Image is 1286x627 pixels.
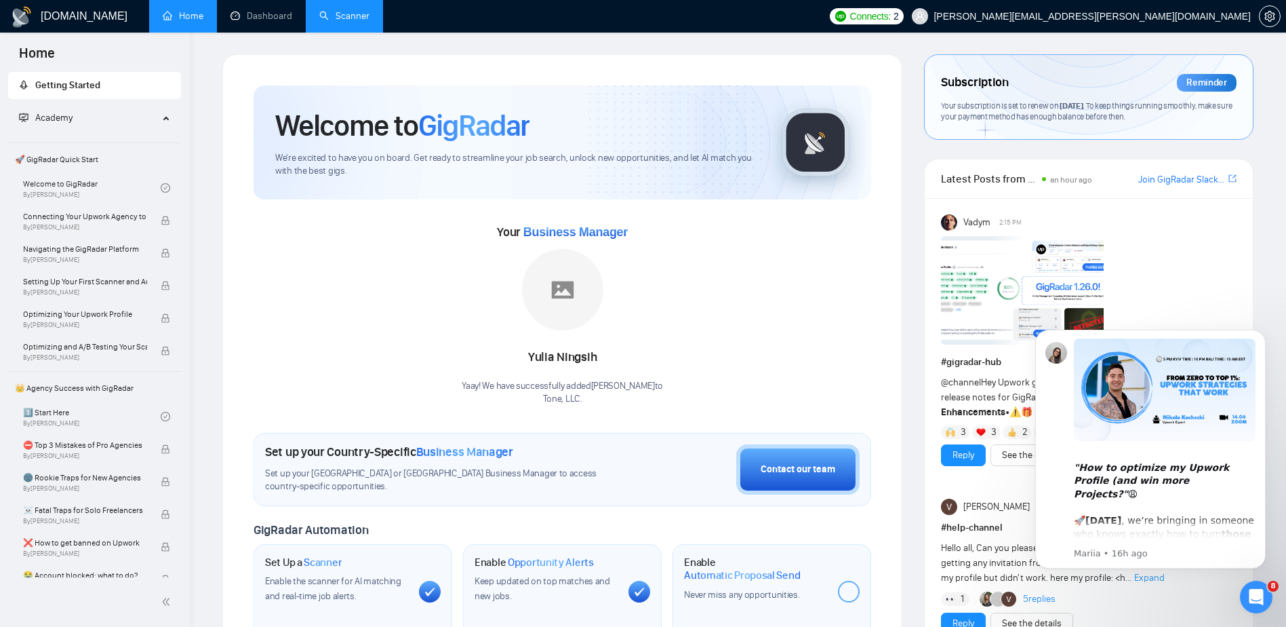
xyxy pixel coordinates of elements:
[265,468,622,493] span: Set up your [GEOGRAPHIC_DATA] or [GEOGRAPHIC_DATA] Business Manager to access country-specific op...
[161,542,170,552] span: lock
[23,275,147,288] span: Setting Up Your First Scanner and Auto-Bidder
[35,112,73,123] span: Academy
[963,499,1030,514] span: [PERSON_NAME]
[275,152,760,178] span: We're excited to have you on board. Get ready to streamline your job search, unlock new opportuni...
[1050,175,1092,185] span: an hour ago
[1023,592,1056,606] a: 5replies
[161,477,170,487] span: lock
[736,444,860,495] button: Contact our team
[23,452,147,460] span: By [PERSON_NAME]
[23,340,147,354] span: Optimizing and A/B Testing Your Scanner for Better Results
[23,173,161,203] a: Welcome to GigRadarBy[PERSON_NAME]
[275,107,529,144] h1: Welcome to
[35,79,100,91] span: Getting Started
[8,43,66,72] span: Home
[1060,100,1083,111] span: [DATE]
[23,484,147,493] span: By [PERSON_NAME]
[8,72,181,99] li: Getting Started
[1009,406,1021,418] span: ⚠️
[941,444,986,466] button: Reply
[265,444,513,459] h1: Set up your Country-Specific
[684,569,800,582] span: Automatic Proposal Send
[941,100,1232,122] span: Your subscription is set to renew on . To keep things running smoothly, make sure your payment me...
[999,216,1022,229] span: 2:15 PM
[161,595,175,609] span: double-left
[304,556,342,569] span: Scanner
[161,281,170,290] span: lock
[980,592,994,607] img: Korlan
[941,377,1218,418] span: Hey Upwork growth hackers, here's our July round-up and release notes for GigRadar • is your prof...
[161,183,170,193] span: check-circle
[23,438,147,452] span: ⛔ Top 3 Mistakes of Pro Agencies
[23,536,147,550] span: ❌ How to get banned on Upwork
[961,425,966,439] span: 3
[418,107,529,144] span: GigRadar
[952,448,974,463] a: Reply
[163,10,203,22] a: homeHome
[497,225,628,240] span: Your
[990,444,1073,466] button: See the details
[161,444,170,454] span: lock
[1177,74,1237,92] div: Reminder
[161,313,170,323] span: lock
[23,288,147,297] span: By [PERSON_NAME]
[946,427,955,437] img: 🙌
[523,225,628,239] span: Business Manager
[161,575,170,584] span: lock
[976,427,986,437] img: ❤️
[941,236,1104,345] img: F09AC4U7ATU-image.png
[961,592,964,606] span: 1
[23,321,147,329] span: By [PERSON_NAME]
[1268,581,1279,592] span: 8
[782,109,849,176] img: gigradar-logo.png
[941,71,1008,94] span: Subscription
[1259,11,1281,22] a: setting
[265,556,342,569] h1: Set Up a
[462,346,663,369] div: Yulia Ningsih
[475,556,594,569] h1: Enable
[319,10,369,22] a: searchScanner
[23,471,147,484] span: 🌚 Rookie Traps for New Agencies
[684,589,799,601] span: Never miss any opportunities.
[462,380,663,406] div: Yaay! We have successfully added [PERSON_NAME] to
[475,575,610,602] span: Keep updated on top matches and new jobs.
[462,393,663,406] p: Tone, LLC .
[23,256,147,264] span: By [PERSON_NAME]
[161,510,170,519] span: lock
[161,412,170,421] span: check-circle
[416,444,513,459] span: Business Manager
[265,575,401,602] span: Enable the scanner for AI matching and real-time job alerts.
[19,112,73,123] span: Academy
[1260,11,1280,22] span: setting
[23,210,147,223] span: Connecting Your Upwork Agency to GigRadar
[23,503,147,517] span: ☠️ Fatal Traps for Solo Freelancers
[1240,581,1272,613] iframe: Intercom live chat
[522,249,603,330] img: placeholder.png
[23,569,147,582] span: 😭 Account blocked: what to do?
[761,462,835,477] div: Contact our team
[941,377,981,388] span: @channel
[254,522,368,537] span: GigRadar Automation
[1228,172,1237,185] a: export
[684,556,827,582] h1: Enable
[941,355,1237,370] h1: # gigradar-hub
[23,550,147,558] span: By [PERSON_NAME]
[1138,172,1226,187] a: Join GigRadar Slack Community
[11,6,33,28] img: logo
[963,215,990,230] span: Vadym
[915,12,925,21] span: user
[941,520,1237,535] h1: # help-channel
[19,113,28,122] span: fund-projection-screen
[991,425,997,439] span: 3
[9,146,180,173] span: 🚀 GigRadar Quick Start
[23,354,147,362] span: By [PERSON_NAME]
[946,594,955,604] img: 👀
